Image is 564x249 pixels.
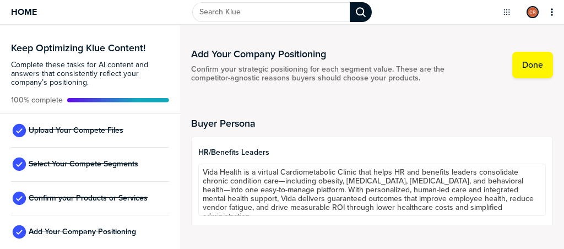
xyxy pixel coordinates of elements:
[192,2,349,22] input: Search Klue
[522,59,543,71] label: Done
[198,148,546,157] span: HR/benefits leaders
[501,7,512,18] button: Open Drop
[11,7,37,17] span: Home
[527,6,539,18] div: Colleen Reagan
[191,65,451,83] span: Confirm your strategic positioning for each segment value. These are the competitor-agnostic reas...
[11,61,169,87] span: Complete these tasks for AI content and answers that consistently reflect your company’s position...
[11,96,63,105] span: Active
[11,43,169,53] h3: Keep Optimizing Klue Content!
[528,7,538,17] img: 8c2a4f7389e4ef01523a4e7ddc8ddbb2-sml.png
[512,52,553,78] button: Done
[525,5,540,19] a: Edit Profile
[29,194,148,203] span: Confirm your Products or Services
[350,2,372,22] div: Search Klue
[198,164,546,216] textarea: Vida Health is a virtual Cardiometabolic Clinic that helps HR and benefits leaders consolidate ch...
[191,118,553,129] h2: Buyer Persona
[29,160,138,169] span: Select Your Compete Segments
[29,126,123,135] span: Upload Your Compete Files
[191,47,451,61] h1: Add Your Company Positioning
[29,228,136,236] span: Add Your Company Positioning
